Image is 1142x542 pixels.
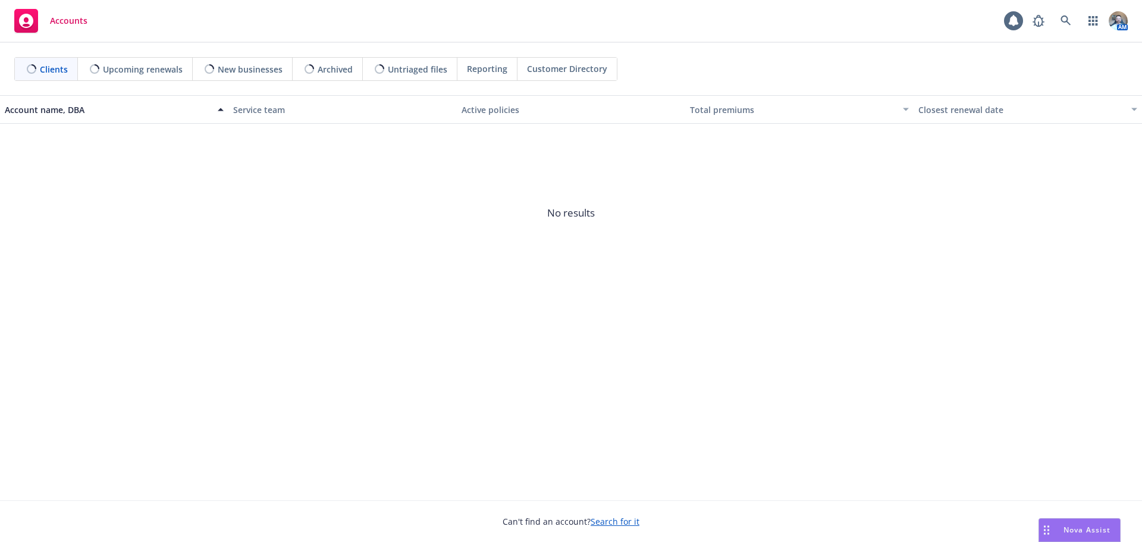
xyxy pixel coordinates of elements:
span: Can't find an account? [503,515,639,528]
div: Account name, DBA [5,104,211,116]
span: Accounts [50,16,87,26]
span: Reporting [467,62,507,75]
div: Active policies [462,104,680,116]
a: Search for it [591,516,639,527]
button: Nova Assist [1039,518,1121,542]
a: Search [1054,9,1078,33]
span: Nova Assist [1063,525,1110,535]
a: Switch app [1081,9,1105,33]
button: Total premiums [685,95,914,124]
button: Service team [228,95,457,124]
button: Active policies [457,95,685,124]
span: Archived [318,63,353,76]
span: Upcoming renewals [103,63,183,76]
div: Drag to move [1039,519,1054,541]
a: Report a Bug [1027,9,1050,33]
div: Closest renewal date [918,104,1124,116]
img: photo [1109,11,1128,30]
div: Total premiums [690,104,896,116]
div: Service team [233,104,452,116]
span: Customer Directory [527,62,607,75]
span: Untriaged files [388,63,447,76]
span: Clients [40,63,68,76]
span: New businesses [218,63,283,76]
a: Accounts [10,4,92,37]
button: Closest renewal date [914,95,1142,124]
